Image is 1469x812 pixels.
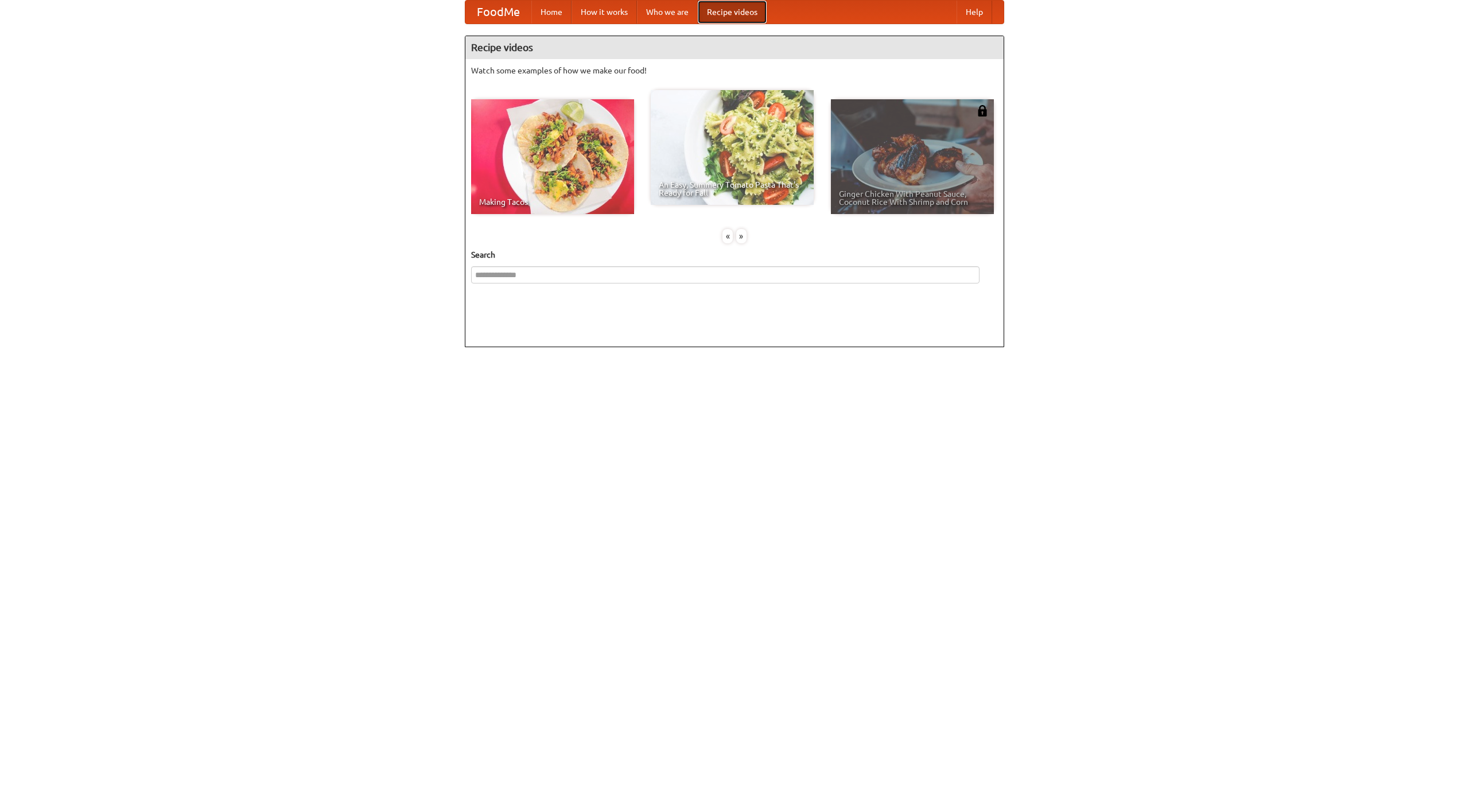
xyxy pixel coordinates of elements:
img: 483408.png [977,105,988,116]
a: FoodMe [465,1,531,24]
a: Home [531,1,572,24]
a: Help [957,1,992,24]
a: Making Tacos [471,99,634,214]
h5: Search [471,249,998,261]
a: Who we are [637,1,698,24]
a: Recipe videos [698,1,767,24]
p: Watch some examples of how we make our food! [471,65,998,76]
h4: Recipe videos [465,36,1004,59]
a: How it works [572,1,637,24]
a: An Easy, Summery Tomato Pasta That's Ready for Fall [651,90,814,205]
div: « [722,229,733,243]
span: An Easy, Summery Tomato Pasta That's Ready for Fall [659,181,806,197]
div: » [736,229,747,243]
span: Making Tacos [479,198,626,206]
